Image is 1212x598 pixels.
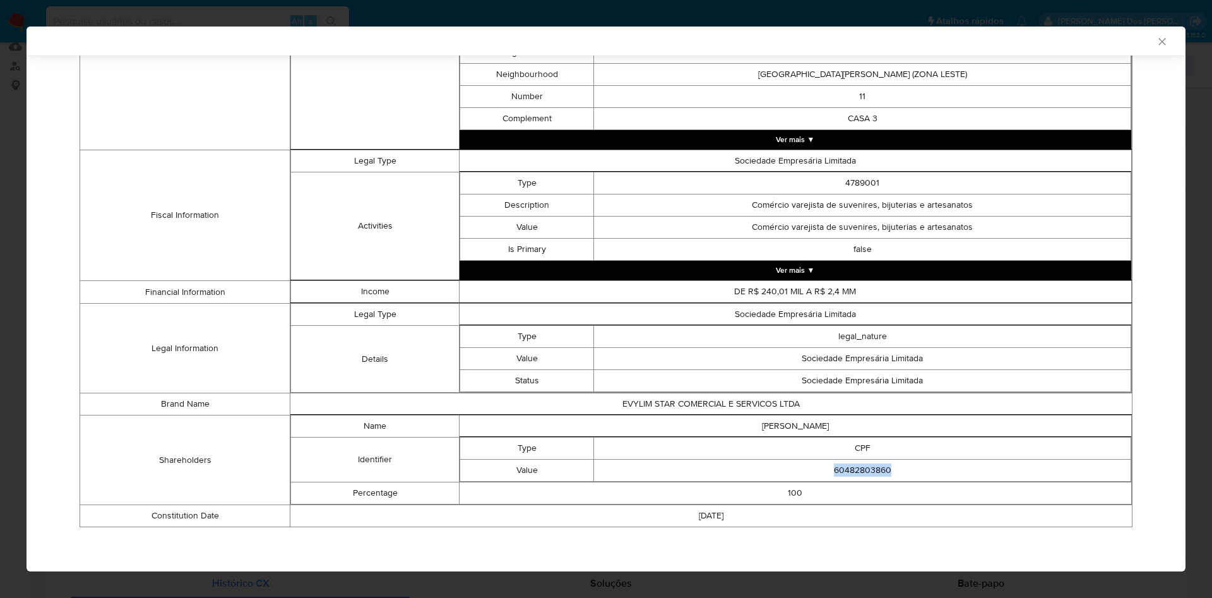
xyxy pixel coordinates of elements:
[80,281,290,304] td: Financial Information
[594,438,1131,460] td: CPF
[459,281,1131,303] td: DE R$ 240,01 MIL A R$ 2,4 MM
[594,239,1131,261] td: false
[80,505,290,527] td: Constitution Date
[80,304,290,393] td: Legal Information
[1156,35,1167,47] button: Fechar a janela
[27,27,1185,571] div: closure-recommendation-modal
[460,239,594,261] td: Is Primary
[594,326,1131,348] td: legal_nature
[594,108,1131,130] td: CASA 3
[594,217,1131,239] td: Comércio varejista de suvenires, bijuterias e artesanatos
[291,281,459,303] td: Income
[460,130,1131,149] button: Expand array
[594,86,1131,108] td: 11
[594,64,1131,86] td: [GEOGRAPHIC_DATA][PERSON_NAME] (ZONA LESTE)
[291,150,459,172] td: Legal Type
[460,194,594,217] td: Description
[460,370,594,392] td: Status
[460,86,594,108] td: Number
[291,304,459,326] td: Legal Type
[459,150,1131,172] td: Sociedade Empresária Limitada
[291,416,459,438] td: Name
[460,108,594,130] td: Complement
[594,370,1131,392] td: Sociedade Empresária Limitada
[290,393,1132,416] td: EVYLIM STAR COMERCIAL E SERVICOS LTDA
[460,261,1131,280] button: Expand array
[291,438,459,482] td: Identifier
[460,326,594,348] td: Type
[291,482,459,505] td: Percentage
[459,482,1131,505] td: 100
[460,460,594,482] td: Value
[460,64,594,86] td: Neighbourhood
[594,172,1131,194] td: 4789001
[594,194,1131,217] td: Comércio varejista de suvenires, bijuterias e artesanatos
[460,438,594,460] td: Type
[290,505,1132,527] td: [DATE]
[459,416,1131,438] td: [PERSON_NAME]
[80,416,290,505] td: Shareholders
[460,348,594,370] td: Value
[80,393,290,416] td: Brand Name
[291,172,459,280] td: Activities
[291,326,459,393] td: Details
[460,217,594,239] td: Value
[460,172,594,194] td: Type
[594,348,1131,370] td: Sociedade Empresária Limitada
[594,460,1131,482] td: 60482803860
[80,150,290,281] td: Fiscal Information
[459,304,1131,326] td: Sociedade Empresária Limitada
